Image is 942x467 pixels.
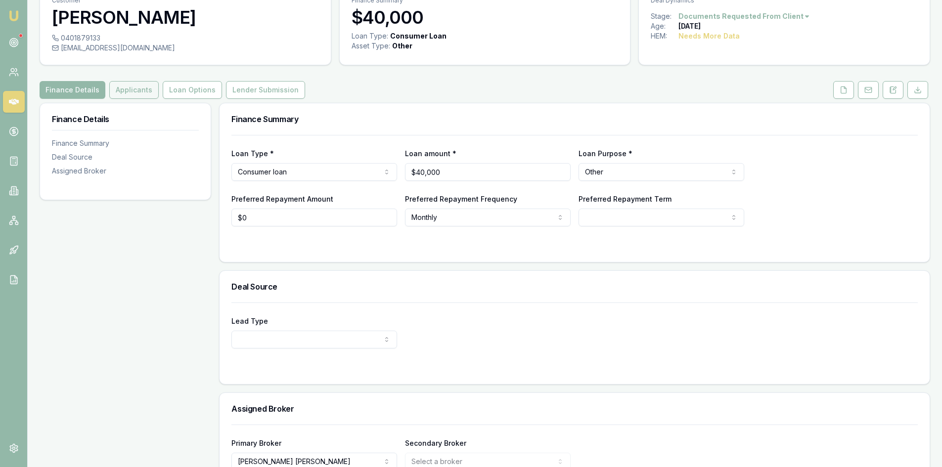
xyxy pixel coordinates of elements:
[231,439,281,447] label: Primary Broker
[352,7,619,27] h3: $40,000
[231,195,333,203] label: Preferred Repayment Amount
[352,41,390,51] div: Asset Type :
[678,31,740,41] div: Needs More Data
[107,81,161,99] a: Applicants
[8,10,20,22] img: emu-icon-u.png
[52,33,319,43] div: 0401879133
[231,209,397,226] input: $
[231,149,274,158] label: Loan Type *
[231,317,268,325] label: Lead Type
[231,283,918,291] h3: Deal Source
[231,115,918,123] h3: Finance Summary
[40,81,105,99] button: Finance Details
[52,166,199,176] div: Assigned Broker
[390,31,447,41] div: Consumer Loan
[224,81,307,99] a: Lender Submission
[579,195,672,203] label: Preferred Repayment Term
[352,31,388,41] div: Loan Type:
[405,195,517,203] label: Preferred Repayment Frequency
[40,81,107,99] a: Finance Details
[678,21,701,31] div: [DATE]
[405,163,571,181] input: $
[52,115,199,123] h3: Finance Details
[226,81,305,99] button: Lender Submission
[231,405,918,413] h3: Assigned Broker
[52,138,199,148] div: Finance Summary
[52,152,199,162] div: Deal Source
[52,7,319,27] h3: [PERSON_NAME]
[405,149,456,158] label: Loan amount *
[405,439,466,447] label: Secondary Broker
[678,11,810,21] button: Documents Requested From Client
[163,81,222,99] button: Loan Options
[579,149,632,158] label: Loan Purpose *
[109,81,159,99] button: Applicants
[651,31,678,41] div: HEM:
[161,81,224,99] a: Loan Options
[651,21,678,31] div: Age:
[651,11,678,21] div: Stage:
[52,43,319,53] div: [EMAIL_ADDRESS][DOMAIN_NAME]
[392,41,412,51] div: Other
